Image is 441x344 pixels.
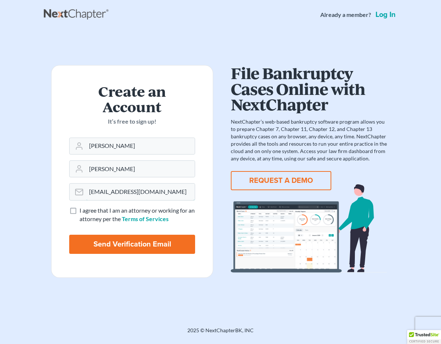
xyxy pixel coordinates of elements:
[231,65,387,112] h1: File Bankruptcy Cases Online with NextChapter
[80,207,195,222] span: I agree that I am an attorney or working for an attorney per the
[44,327,397,340] div: 2025 © NextChapterBK, INC
[86,138,195,154] input: First Name
[122,215,169,222] a: Terms of Services
[69,83,195,114] h2: Create an Account
[407,330,441,344] div: TrustedSite Certified
[86,184,195,200] input: Email Address
[320,11,371,19] strong: Already a member?
[69,235,195,254] input: Send Verification Email
[86,161,195,177] input: Last Name
[231,171,331,190] button: REQUEST A DEMO
[231,184,387,273] img: dashboard-867a026336fddd4d87f0941869007d5e2a59e2bc3a7d80a2916e9f42c0117099.svg
[231,118,387,162] p: NextChapter’s web-based bankruptcy software program allows you to prepare Chapter 7, Chapter 11, ...
[374,11,397,18] a: Log in
[69,117,195,126] p: It’s free to sign up!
